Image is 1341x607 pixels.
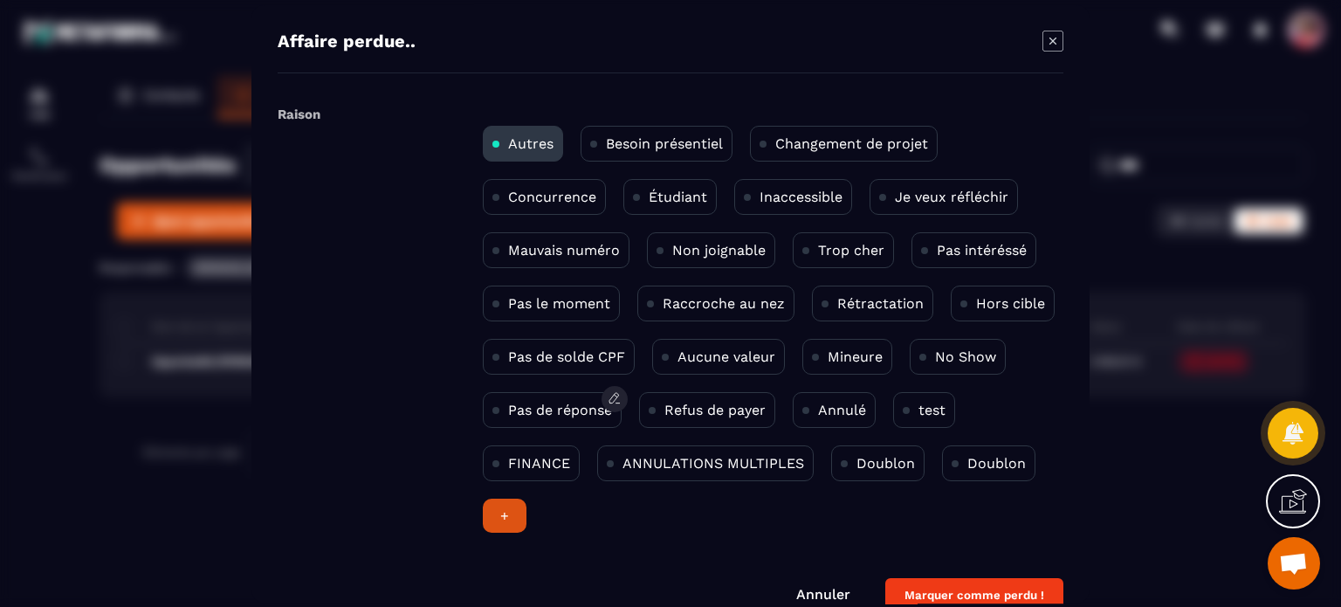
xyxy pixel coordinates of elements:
h4: Affaire perdue.. [278,31,416,55]
p: Hors cible [976,295,1045,312]
p: Raccroche au nez [663,295,785,312]
p: Doublon [967,455,1026,472]
p: FINANCE [508,455,570,472]
p: Rétractation [837,295,924,312]
p: Doublon [856,455,915,472]
p: Concurrence [508,189,596,205]
div: + [483,499,526,533]
p: Pas de réponse [508,402,612,418]
div: Ouvrir le chat [1268,537,1320,590]
p: Besoin présentiel [606,135,723,152]
p: Changement de projet [775,135,928,152]
p: Non joignable [672,242,766,259]
p: Mauvais numéro [508,242,620,259]
p: Pas intéréssé [937,242,1027,259]
p: Pas de solde CPF [508,348,625,365]
p: Annulé [818,402,866,418]
p: Mineure [828,348,883,365]
a: Annuler [796,586,850,603]
p: Pas le moment [508,295,610,312]
label: Raison [278,107,320,122]
p: Aucune valeur [677,348,775,365]
p: Je veux réfléchir [895,189,1008,205]
p: Trop cher [818,242,884,259]
p: test [918,402,946,418]
p: Inaccessible [760,189,842,205]
p: Refus de payer [664,402,766,418]
p: Étudiant [649,189,707,205]
p: No Show [935,348,996,365]
p: ANNULATIONS MULTIPLES [622,455,804,472]
p: Autres [508,135,554,152]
